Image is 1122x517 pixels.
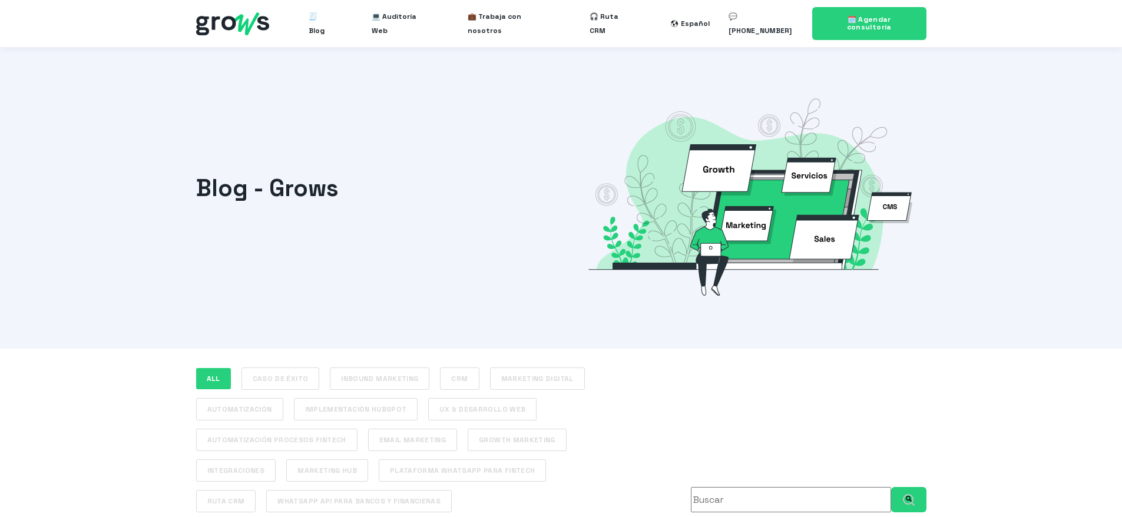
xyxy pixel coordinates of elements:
[691,487,891,512] input: Esto es un campo de búsqueda con una función de texto predictivo.
[468,429,567,451] a: Growth Marketing
[196,490,256,512] a: Ruta CRM
[468,5,552,42] a: 💼 Trabaja con nosotros
[368,429,457,451] a: Email Marketing
[196,398,283,420] a: Automatización
[681,16,710,31] div: Español
[590,5,633,42] a: 🎧 Ruta CRM
[330,367,429,390] a: Inbound Marketing
[196,172,420,205] h1: Blog - Grows
[847,15,892,32] span: 🗓️ Agendar consultoría
[294,398,418,420] a: Implementación Hubspot
[286,459,368,482] a: Marketing Hub
[241,367,320,390] a: Caso de éxito
[428,398,537,420] a: UX & Desarrollo Web
[309,5,333,42] a: 🧾 Blog
[196,12,269,35] img: grows - hubspot
[490,367,585,390] a: Marketing Digital
[196,459,276,482] a: Integraciones
[196,429,358,451] a: Automatización procesos Fintech
[440,367,479,390] a: CRM
[196,368,231,389] a: ALL
[379,459,547,482] a: Plataforma WhatsApp para Fintech
[729,5,797,42] a: 💬 [PHONE_NUMBER]
[266,490,452,512] a: WhatsApp API para bancos y financieras
[891,487,926,512] button: Buscar
[372,5,430,42] a: 💻 Auditoría Web
[812,7,926,40] a: 🗓️ Agendar consultoría
[574,95,926,297] img: Grows consulting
